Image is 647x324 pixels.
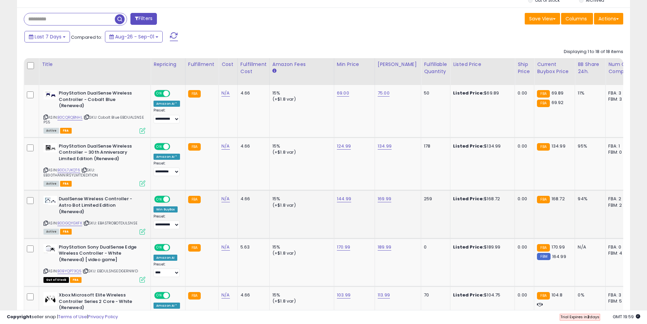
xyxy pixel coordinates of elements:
[35,33,61,40] span: Last 7 Days
[537,143,550,151] small: FBA
[154,61,182,68] div: Repricing
[608,61,633,75] div: Num of Comp.
[337,195,351,202] a: 144.99
[378,244,391,251] a: 189.99
[587,314,590,320] b: 2
[43,167,98,177] span: | SKU: EB30THANNIRSYLMTDEDITION
[608,250,631,256] div: FBM: 4
[453,195,484,202] b: Listed Price:
[453,143,484,149] b: Listed Price:
[272,90,329,96] div: 15%
[188,244,201,252] small: FBA
[378,90,390,97] a: 75.00
[240,196,264,202] div: 4.66
[43,143,57,152] img: 31s5Ec1t-wL._SL40_.jpg
[188,143,201,151] small: FBA
[60,128,72,134] span: FBA
[378,61,418,68] div: [PERSON_NAME]
[424,244,445,250] div: 0
[272,143,329,149] div: 15%
[240,90,264,96] div: 4.66
[83,268,138,274] span: | SKU: EBDULSNSEDGERNWD
[552,143,565,149] span: 134.99
[43,128,59,134] span: All listings currently available for purchase on Amazon
[453,61,512,68] div: Listed Price
[169,197,180,202] span: OFF
[240,244,264,250] div: 5.63
[337,61,372,68] div: Min Price
[608,298,631,304] div: FBM: 5
[453,244,484,250] b: Listed Price:
[578,292,600,298] div: 0%
[537,292,550,300] small: FBA
[424,196,445,202] div: 259
[337,244,350,251] a: 170.99
[221,292,230,299] a: N/A
[424,292,445,298] div: 70
[272,96,329,102] div: (+$1.8 var)
[608,149,631,155] div: FBM: 0
[608,143,631,149] div: FBA: 1
[188,90,201,98] small: FBA
[59,90,141,111] b: PlayStation DualSense Wireless Controller - Cobalt Blue (Renewed)
[155,197,163,202] span: ON
[105,31,163,42] button: Aug-26 - Sep-01
[272,244,329,250] div: 15%
[518,196,529,202] div: 0.00
[552,244,565,250] span: 170.99
[188,196,201,203] small: FBA
[453,143,509,149] div: $134.99
[42,61,148,68] div: Title
[537,100,550,107] small: FBA
[453,90,509,96] div: $69.89
[424,90,445,96] div: 50
[608,196,631,202] div: FBA: 2
[518,61,531,75] div: Ship Price
[7,313,32,320] strong: Copyright
[43,196,57,205] img: 41o+er+MQCL._SL40_.jpg
[154,214,180,229] div: Preset:
[453,292,484,298] b: Listed Price:
[552,90,564,96] span: 69.89
[613,313,640,320] span: 2025-09-9 19:59 GMT
[60,181,72,187] span: FBA
[43,244,57,253] img: 31tKL-PRBGL._SL40_.jpg
[154,206,178,212] div: Win BuyBox
[424,61,447,75] div: Fulfillable Quantity
[57,167,80,173] a: B0DL7JKQT6
[221,195,230,202] a: N/A
[537,244,550,252] small: FBA
[43,277,69,283] span: All listings that are currently out of stock and unavailable for purchase on Amazon
[378,143,392,150] a: 134.99
[221,143,230,150] a: N/A
[272,196,329,202] div: 15%
[240,143,264,149] div: 4.66
[537,90,550,98] small: FBA
[565,15,587,22] span: Columns
[169,244,180,250] span: OFF
[154,101,180,107] div: Amazon AI *
[453,90,484,96] b: Listed Price:
[154,154,180,160] div: Amazon AI *
[221,90,230,97] a: N/A
[518,90,529,96] div: 0.00
[43,229,59,235] span: All listings currently available for purchase on Amazon
[188,292,201,300] small: FBA
[59,292,141,313] b: Xbox Microsoft Elite Wireless Controller Series 2 Core - White (Renewed)
[155,91,163,97] span: ON
[337,90,349,97] a: 69.00
[453,292,509,298] div: $104.75
[578,196,600,202] div: 94%
[564,49,623,55] div: Displaying 1 to 18 of 18 items
[537,196,550,203] small: FBA
[578,90,600,96] div: 11%
[60,229,72,235] span: FBA
[552,253,566,260] span: 164.99
[578,244,600,250] div: N/A
[154,161,180,176] div: Preset:
[561,13,593,24] button: Columns
[169,143,180,149] span: OFF
[272,298,329,304] div: (+$1.8 var)
[272,202,329,208] div: (+$1.8 var)
[43,90,145,133] div: ASIN:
